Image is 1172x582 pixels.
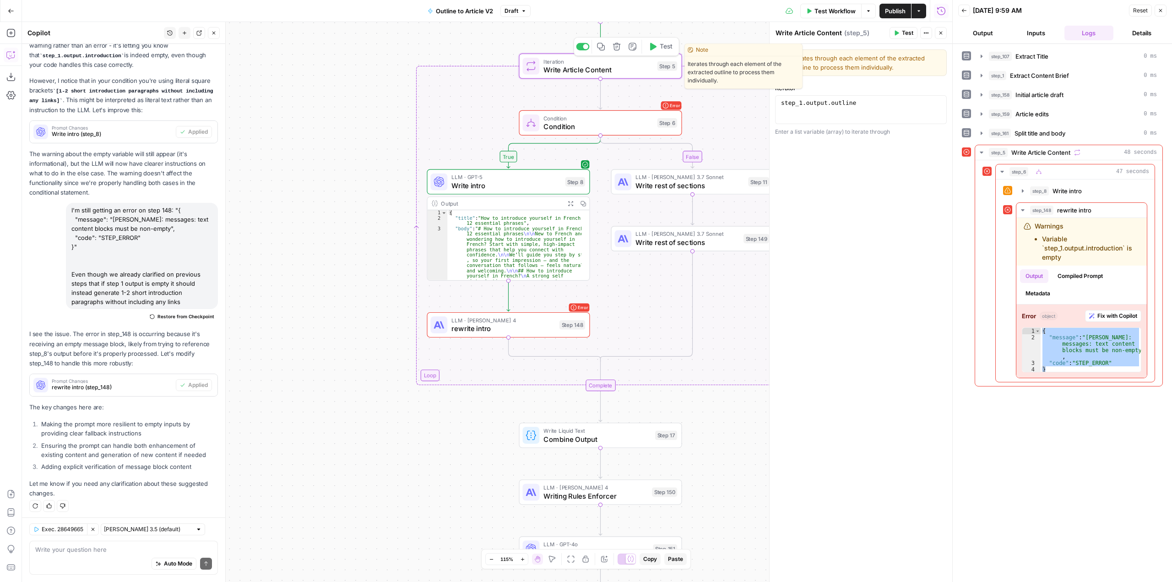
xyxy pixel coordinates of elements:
[653,544,677,554] div: Step 151
[29,76,218,115] p: However, I notice that in your condition you're using literal square brackets . This might be int...
[29,329,218,368] p: I see the issue. The error in step_148 is occurring because it's receiving an empty message block...
[1030,206,1053,215] span: step_148
[975,49,1162,64] button: 0 ms
[39,462,218,471] li: Adding explicit verification of message block content
[1042,234,1139,262] li: Variable `step_1.output.introduction` is empty
[890,27,917,39] button: Test
[176,379,212,391] button: Applied
[1022,311,1036,321] strong: Error
[1015,129,1065,138] span: Split title and body
[507,136,600,168] g: Edge from step_6 to step_8
[1064,26,1114,40] button: Logs
[800,4,861,18] button: Test Workflow
[104,525,192,534] input: Claude Sonnet 3.5 (default)
[519,54,682,79] div: LoopIterationWrite Article ContentStep 5Test
[428,210,448,215] div: 1
[668,555,683,563] span: Paste
[601,251,693,362] g: Edge from step_149 to step_6-conditional-end
[885,6,906,16] span: Publish
[1144,110,1157,118] span: 0 ms
[691,195,694,225] g: Edge from step_11 to step_149
[39,441,218,459] li: Ensuring the prompt can handle both enhancement of existing content and generation of new content...
[52,379,172,383] span: Prompt Changes
[29,403,218,412] p: The key changes here are:
[519,536,682,561] div: LLM · GPT-4oExtract Broken rulesStep 151
[519,380,682,391] div: Complete
[902,29,913,37] span: Test
[505,7,518,15] span: Draft
[1020,269,1048,283] button: Output
[543,426,651,435] span: Write Liquid Text
[543,490,647,501] span: Writing Rules Enforcer
[66,203,218,309] div: I'm still getting an error on step 148: "{ "message": "[PERSON_NAME]: messages: text content bloc...
[599,505,602,535] g: Edge from step_150 to step_151
[989,148,1008,157] span: step_5
[1057,206,1091,215] span: rewrite intro
[519,479,682,505] div: LLM · [PERSON_NAME] 4Writing Rules EnforcerStep 150
[1011,26,1061,40] button: Inputs
[39,53,124,59] code: step_1.output.introduction
[500,555,513,563] span: 115%
[42,525,83,533] span: Exec. 28649665
[643,555,657,563] span: Copy
[565,177,586,187] div: Step 8
[975,87,1162,102] button: 0 ms
[1040,312,1058,320] span: object
[776,28,842,38] textarea: Write Article Content
[989,52,1012,61] span: step_107
[543,540,649,548] span: LLM · GPT-4o
[451,173,561,181] span: LLM · GPT-5
[685,56,802,88] span: Iterates through each element of the extracted outline to process them individually.
[519,423,682,448] div: Write Liquid TextCombine OutputStep 17
[1015,52,1048,61] span: Extract Title
[743,234,769,244] div: Step 149
[975,126,1162,141] button: 0 ms
[657,118,678,128] div: Step 6
[1009,167,1028,176] span: step_6
[996,164,1155,179] button: 47 seconds
[176,126,212,138] button: Applied
[1144,52,1157,60] span: 0 ms
[1010,71,1069,80] span: Extract Content Brief
[635,237,739,248] span: Write rest of sections
[451,316,555,324] span: LLM · [PERSON_NAME] 4
[164,560,192,568] span: Auto Mode
[975,107,1162,121] button: 0 ms
[500,5,531,17] button: Draft
[635,230,739,238] span: LLM · [PERSON_NAME] 3.7 Sonnet
[188,381,208,389] span: Applied
[1022,334,1041,360] div: 2
[599,391,602,422] g: Edge from step_5-iteration-end to step_17
[989,71,1006,80] span: step_1
[1022,328,1041,334] div: 1
[958,26,1008,40] button: Output
[635,180,744,191] span: Write rest of sections
[1144,71,1157,80] span: 0 ms
[146,311,218,322] button: Restore from Checkpoint
[1097,312,1137,320] span: Fix with Copilot
[451,180,561,191] span: Write intro
[652,487,677,497] div: Step 150
[670,99,680,112] span: Error
[578,301,588,314] span: Error
[451,323,555,334] span: rewrite intro
[1052,269,1108,283] button: Compiled Prompt
[1085,310,1141,322] button: Fix with Copilot
[1015,90,1063,99] span: Initial article draft
[975,68,1162,83] button: 0 ms
[1015,109,1049,119] span: Article edits
[775,83,947,92] label: Iterator
[1022,360,1041,366] div: 3
[543,65,653,75] span: Write Article Content
[543,114,653,122] span: Condition
[975,160,1162,386] div: 48 seconds
[441,199,561,207] div: Output
[775,128,947,136] div: Enter a list variable (array) to iterate through
[52,130,172,138] span: Write intro (step_8)
[655,430,677,440] div: Step 17
[599,448,602,479] g: Edge from step_17 to step_150
[640,553,661,565] button: Copy
[1022,366,1041,373] div: 4
[748,177,769,187] div: Step 11
[543,121,653,132] span: Condition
